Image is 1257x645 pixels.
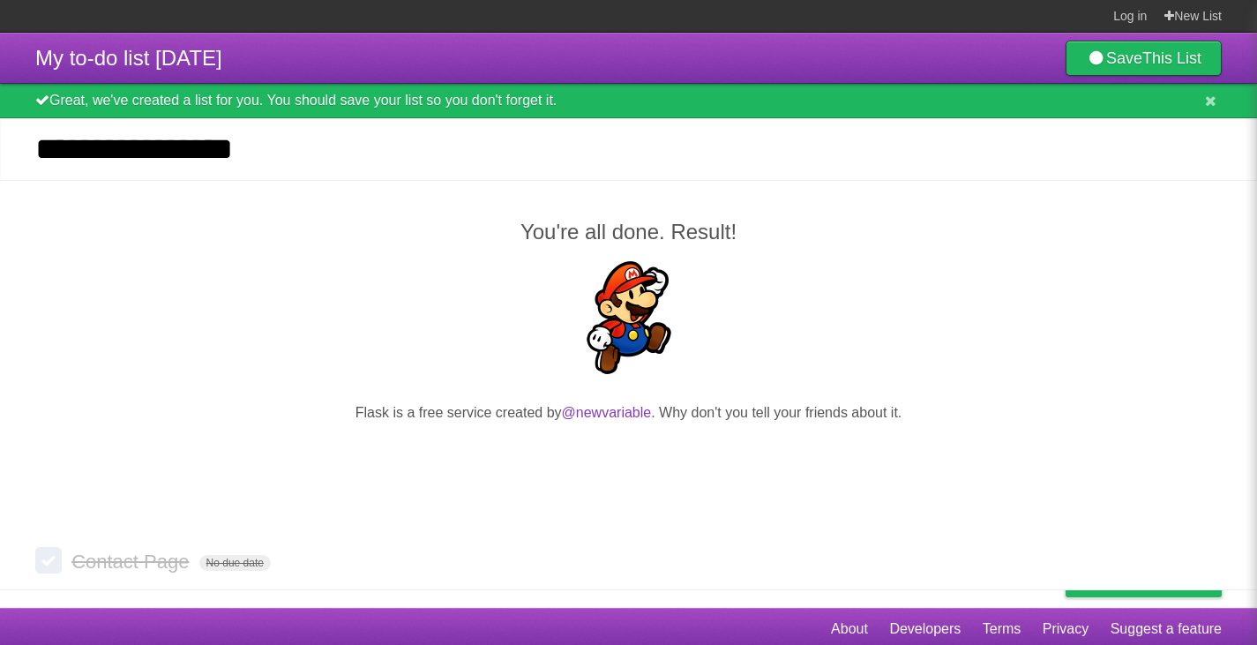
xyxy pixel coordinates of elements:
a: SaveThis List [1066,41,1222,76]
label: Done [35,547,62,574]
p: Flask is a free service created by . Why don't you tell your friends about it. [35,402,1222,424]
iframe: X Post Button [597,446,661,470]
b: This List [1142,49,1201,67]
span: Contact Page [71,551,193,573]
span: My to-do list [DATE] [35,46,222,70]
img: Super Mario [572,261,685,374]
h2: You're all done. Result! [35,216,1222,248]
span: Buy me a coffee [1103,566,1213,596]
span: No due date [199,555,271,571]
a: @newvariable [562,405,652,420]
